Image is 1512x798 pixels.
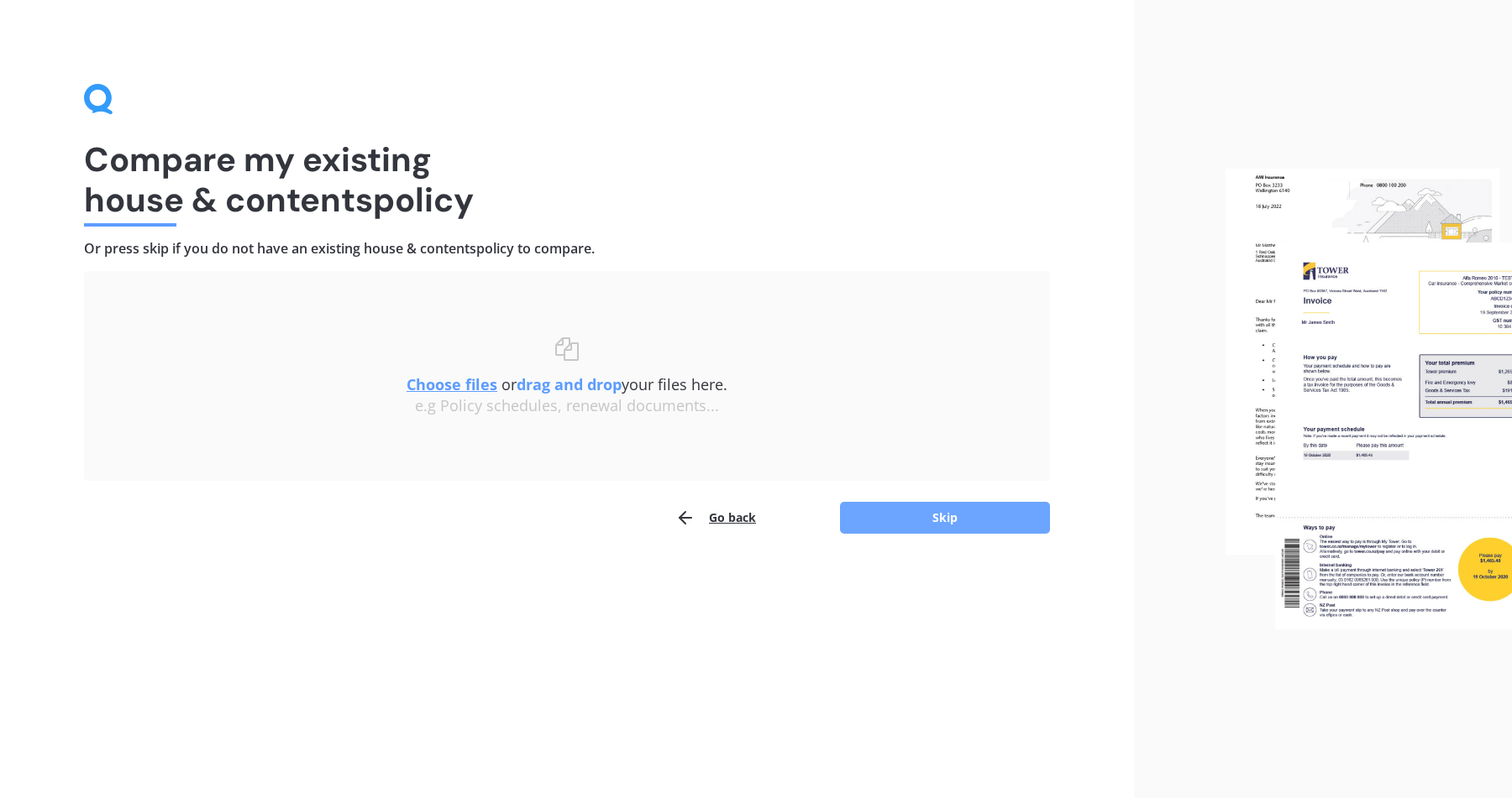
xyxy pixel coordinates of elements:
[407,374,497,394] u: Choose files
[1226,169,1512,630] img: files.webp
[840,502,1050,534] button: Skip
[675,501,756,535] button: Go back
[517,374,622,394] b: drag and drop
[118,397,1016,415] div: e.g Policy schedules, renewal documents...
[407,374,727,394] span: or your files here.
[84,139,1050,220] h1: Compare my existing house & contents policy
[84,240,1050,258] h4: Or press skip if you do not have an existing house & contents policy to compare.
